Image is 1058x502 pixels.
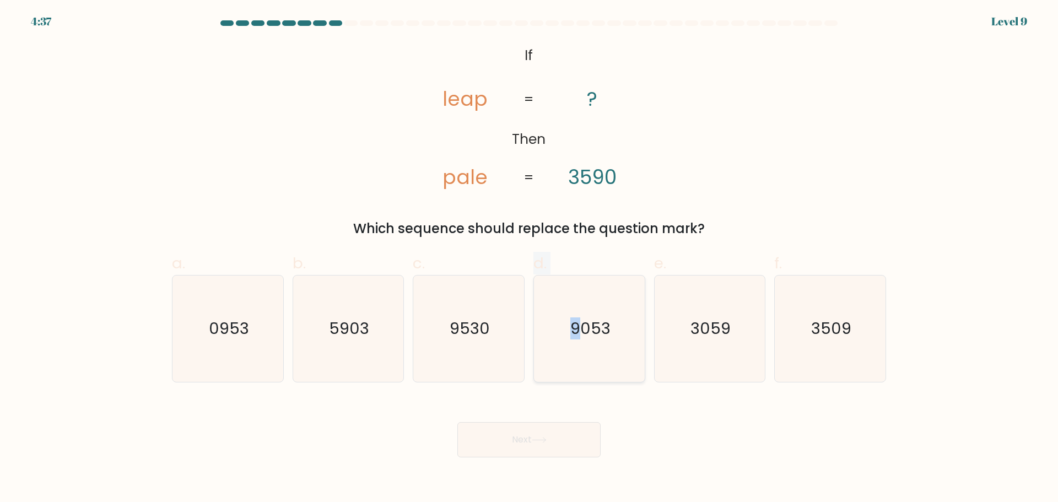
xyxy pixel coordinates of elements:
tspan: Then [512,130,546,149]
tspan: = [524,90,534,109]
text: 3509 [811,317,851,339]
text: 3059 [690,317,731,339]
tspan: leap [443,86,488,113]
text: 9530 [450,317,490,339]
tspan: 3590 [568,164,617,191]
span: e. [654,252,666,274]
div: Which sequence should replace the question mark? [179,219,879,239]
span: b. [293,252,306,274]
span: a. [172,252,185,274]
tspan: If [525,46,533,65]
tspan: ? [587,86,598,113]
text: 9053 [570,317,611,339]
span: c. [413,252,425,274]
text: 0953 [209,317,249,339]
span: f. [774,252,782,274]
button: Next [457,422,601,457]
div: Level 9 [991,13,1027,30]
text: 5903 [329,317,369,339]
div: 4:37 [31,13,51,30]
tspan: = [524,168,534,187]
svg: @import url('[URL][DOMAIN_NAME]); [407,42,651,192]
tspan: pale [443,164,488,191]
span: d. [533,252,547,274]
